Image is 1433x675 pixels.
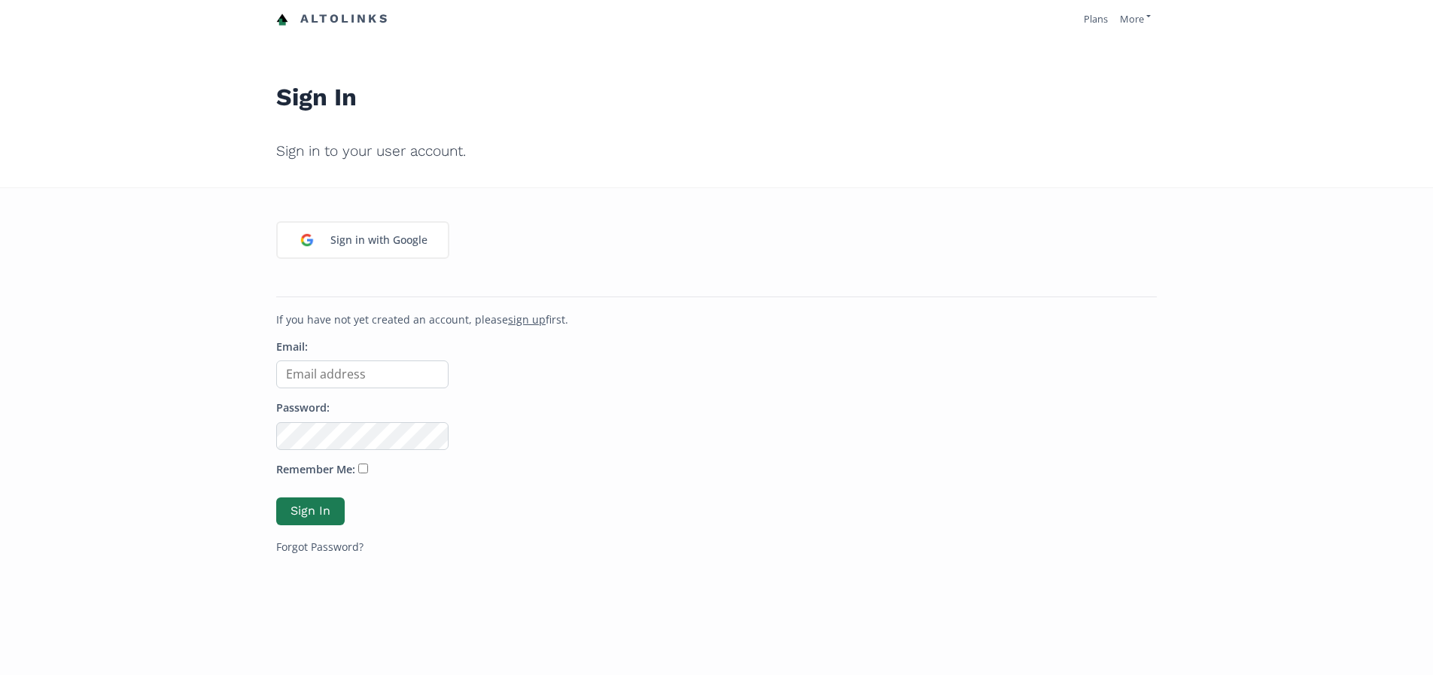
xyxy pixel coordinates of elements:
label: Email: [276,339,308,355]
a: sign up [508,312,546,327]
h2: Sign in to your user account. [276,132,1157,170]
a: Sign in with Google [276,221,449,259]
a: More [1120,12,1151,26]
div: Sign in with Google [323,224,435,256]
button: Sign In [276,497,345,525]
a: Plans [1084,12,1108,26]
a: Altolinks [276,7,389,32]
p: If you have not yet created an account, please first. [276,312,1157,327]
label: Remember Me: [276,462,355,478]
a: Forgot Password? [276,540,364,554]
input: Email address [276,360,449,388]
label: Password: [276,400,330,416]
h1: Sign In [276,50,1157,120]
img: favicon-32x32.png [276,14,288,26]
img: google_login_logo_184.png [291,224,323,256]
